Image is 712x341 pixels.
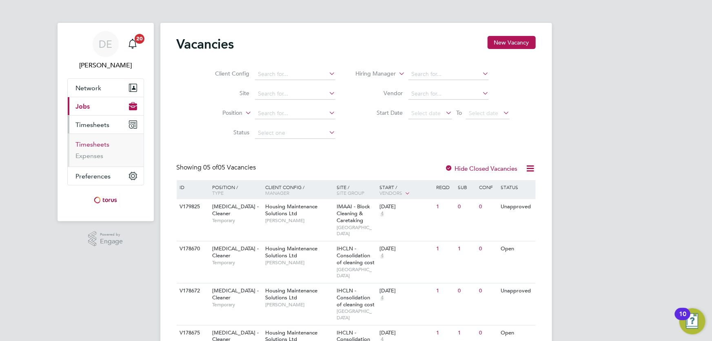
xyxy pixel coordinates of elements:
span: 20 [135,34,144,44]
div: Reqd [435,180,456,194]
div: Client Config / [263,180,335,200]
label: Client Config [202,70,249,77]
span: Housing Maintenance Solutions Ltd [265,287,317,301]
span: DE [99,39,112,49]
div: 0 [456,199,477,214]
span: IMAAI - Block Cleaning & Caretaking [337,203,370,224]
img: torus-logo-retina.png [91,194,120,207]
span: IHCLN - Consolidation of cleaning cost [337,245,375,266]
label: Hide Closed Vacancies [445,165,518,172]
input: Search for... [255,69,335,80]
input: Search for... [408,69,489,80]
button: Preferences [68,167,144,185]
span: Manager [265,189,289,196]
span: Site Group [337,189,364,196]
label: Start Date [356,109,403,116]
div: 0 [477,199,499,214]
div: V178675 [178,325,206,341]
a: Powered byEngage [88,231,123,247]
span: Powered by [100,231,123,238]
span: [GEOGRAPHIC_DATA] [337,266,375,279]
span: Select date [411,109,441,117]
span: [PERSON_NAME] [265,217,333,224]
a: Go to home page [67,194,144,207]
input: Select one [255,127,335,139]
div: Position / [206,180,263,200]
div: Open [499,325,534,341]
span: [MEDICAL_DATA] - Cleaner [212,245,259,259]
span: Temporary [212,259,261,266]
span: Type [212,189,224,196]
button: Open Resource Center, 10 new notifications [679,308,705,334]
div: V178672 [178,283,206,299]
div: [DATE] [379,203,433,210]
div: 1 [435,199,456,214]
div: V178670 [178,241,206,256]
div: Open [499,241,534,256]
span: 05 Vacancies [204,163,256,172]
span: Jobs [76,103,90,110]
div: Conf [477,180,499,194]
div: 10 [679,314,686,325]
div: V179825 [178,199,206,214]
nav: Main navigation [58,23,154,221]
div: 1 [435,325,456,341]
div: Unapproved [499,199,534,214]
span: [PERSON_NAME] [265,259,333,266]
span: [MEDICAL_DATA] - Cleaner [212,203,259,217]
div: Timesheets [68,134,144,167]
span: 4 [379,294,385,301]
div: 1 [435,241,456,256]
div: 0 [477,241,499,256]
span: Temporary [212,301,261,308]
span: 4 [379,252,385,259]
label: Position [195,109,242,117]
span: Timesheets [76,121,110,129]
button: New Vacancy [488,36,536,49]
a: Timesheets [76,140,110,148]
span: Housing Maintenance Solutions Ltd [265,245,317,259]
label: Status [202,129,249,136]
div: 1 [435,283,456,299]
a: 20 [124,31,141,57]
input: Search for... [255,108,335,119]
a: Expenses [76,152,104,160]
input: Search for... [408,88,489,100]
span: Select date [469,109,498,117]
div: [DATE] [379,288,433,294]
span: Vendors [379,189,402,196]
span: To [454,107,464,118]
button: Jobs [68,97,144,115]
span: [PERSON_NAME] [265,301,333,308]
label: Hiring Manager [349,70,396,78]
div: ID [178,180,206,194]
span: Housing Maintenance Solutions Ltd [265,203,317,217]
div: Sub [456,180,477,194]
span: 05 of [204,163,218,172]
button: Timesheets [68,116,144,134]
span: [GEOGRAPHIC_DATA] [337,224,375,237]
div: 0 [456,283,477,299]
label: Site [202,89,249,97]
div: Unapproved [499,283,534,299]
div: 1 [456,241,477,256]
label: Vendor [356,89,403,97]
div: Showing [177,163,258,172]
span: Danielle Ebden [67,60,144,70]
input: Search for... [255,88,335,100]
span: Temporary [212,217,261,224]
div: 1 [456,325,477,341]
h2: Vacancies [177,36,234,52]
span: [MEDICAL_DATA] - Cleaner [212,287,259,301]
div: [DATE] [379,245,433,252]
span: [GEOGRAPHIC_DATA] [337,308,375,321]
span: Engage [100,238,123,245]
div: Start / [377,180,435,201]
div: [DATE] [379,330,433,337]
span: Network [76,84,102,92]
div: 0 [477,325,499,341]
span: IHCLN - Consolidation of cleaning cost [337,287,375,308]
div: Status [499,180,534,194]
button: Network [68,79,144,97]
div: 0 [477,283,499,299]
